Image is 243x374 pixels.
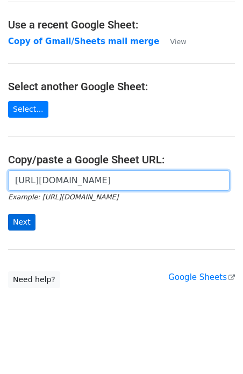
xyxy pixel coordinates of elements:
[8,271,60,288] a: Need help?
[168,272,235,282] a: Google Sheets
[8,101,48,118] a: Select...
[170,38,186,46] small: View
[8,170,230,191] input: Paste your Google Sheet URL here
[8,214,35,231] input: Next
[8,153,235,166] h4: Copy/paste a Google Sheet URL:
[8,193,118,201] small: Example: [URL][DOMAIN_NAME]
[8,80,235,93] h4: Select another Google Sheet:
[159,37,186,46] a: View
[8,18,235,31] h4: Use a recent Google Sheet:
[8,37,159,46] a: Copy of Gmail/Sheets mail merge
[189,322,243,374] iframe: Chat Widget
